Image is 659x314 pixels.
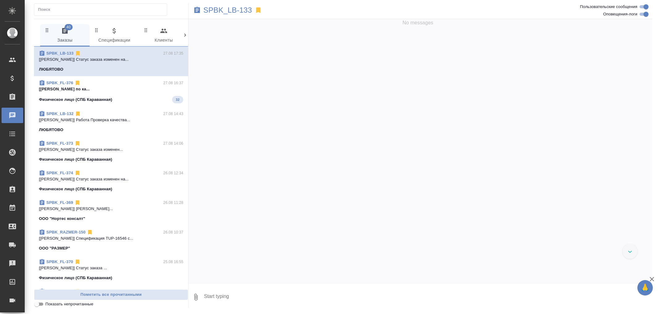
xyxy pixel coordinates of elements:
div: SPBK_FL-37327.08 14:06[[PERSON_NAME]] Статус заказа изменен...Физическое лицо (СПБ Караванная) [34,137,188,166]
svg: Отписаться [74,170,81,176]
svg: Отписаться [75,111,81,117]
svg: Отписаться [74,259,81,265]
span: 32 [172,97,183,103]
a: SPBK_LB-133 [203,7,252,13]
a: SPBK_FL-373 [46,141,73,146]
span: 🙏 [640,281,650,294]
span: Спецификации [93,27,135,44]
span: Оповещения-логи [603,11,637,17]
p: 26.08 11:28 [163,200,184,206]
p: ЛЮБЯТОВО [39,127,63,133]
svg: Отписаться [87,229,93,235]
p: 26.08 12:34 [163,170,184,176]
p: [[PERSON_NAME]] [PERSON_NAME]... [39,206,183,212]
span: Заказы [44,27,86,44]
svg: Отписаться [74,200,81,206]
p: [[PERSON_NAME] по ка... [39,86,183,92]
p: [[PERSON_NAME]] Статус заказа изменен... [39,147,183,153]
span: Показать непрочитанные [45,301,93,307]
span: No messages [403,19,433,27]
svg: Отписаться [75,50,81,56]
p: Физическое лицо (СПБ Караванная) [39,275,112,281]
svg: Зажми и перетащи, чтобы поменять порядок вкладок [44,27,50,33]
a: SPBK_FL-376 [46,81,73,85]
div: SPBK_RAZMER-15026.08 10:37[[PERSON_NAME]] Спецификация TUP-16546 с...ООО "РАЗМЕР" [34,225,188,255]
span: 40 [65,24,73,30]
p: [[PERSON_NAME]] Работа Проверка качества... [39,117,183,123]
svg: Зажми и перетащи, чтобы поменять порядок вкладок [94,27,99,33]
p: 27.08 17:35 [163,50,184,56]
div: SPBK_FL-37627.08 16:37[[PERSON_NAME] по ка...Физическое лицо (СПБ Караванная)32 [34,76,188,107]
p: ООО "Нортес консалт" [39,216,85,222]
svg: Зажми и перетащи, чтобы поменять порядок вкладок [143,27,149,33]
p: Физическое лицо (СПБ Караванная) [39,97,112,103]
p: Физическое лицо (СПБ Караванная) [39,186,112,192]
span: Пометить все прочитанными [37,291,185,298]
svg: Отписаться [75,288,81,295]
p: ЛЮБЯТОВО [39,66,63,72]
p: 25.08 16:04 [163,288,184,295]
div: SPBK_FL-36926.08 11:28[[PERSON_NAME]] [PERSON_NAME]...ООО "Нортес консалт" [34,196,188,225]
button: 🙏 [637,280,653,295]
a: SPBK_LB-131 [46,289,74,294]
p: [[PERSON_NAME]] Спецификация TUP-16546 с... [39,235,183,242]
p: 27.08 14:06 [163,140,184,147]
a: SPBK_FL-374 [46,171,73,175]
a: SPBK_RAZMER-150 [46,230,86,234]
div: SPBK_LB-13227.08 14:43[[PERSON_NAME]] Работа Проверка качества...ЛЮБЯТОВО [34,107,188,137]
a: SPBK_FL-369 [46,200,73,205]
button: Пометить все прочитанными [34,289,188,300]
p: Физическое лицо (СПБ Караванная) [39,156,112,163]
p: 27.08 14:43 [163,111,184,117]
p: 26.08 10:37 [163,229,184,235]
p: [[PERSON_NAME]] Статус заказа изменен на... [39,176,183,182]
p: 25.08 16:55 [163,259,184,265]
svg: Отписаться [74,80,81,86]
a: SPBK_FL-370 [46,259,73,264]
span: Клиенты [143,27,185,44]
span: Пользовательские сообщения [580,4,637,10]
div: SPBK_FL-37025.08 16:55[[PERSON_NAME]] Статус заказа ...Физическое лицо (СПБ Караванная) [34,255,188,285]
svg: Отписаться [74,140,81,147]
a: SPBK_LB-132 [46,111,74,116]
p: ООО "РАЗМЕР" [39,245,70,251]
div: SPBK_FL-37426.08 12:34[[PERSON_NAME]] Статус заказа изменен на...Физическое лицо (СПБ Караванная) [34,166,188,196]
div: SPBK_LB-13327.08 17:35[[PERSON_NAME]] Статус заказа изменен на...ЛЮБЯТОВО [34,47,188,76]
p: [[PERSON_NAME]] Статус заказа ... [39,265,183,271]
a: SPBK_LB-133 [46,51,74,56]
p: [[PERSON_NAME]] Статус заказа изменен на... [39,56,183,63]
input: Поиск [38,5,167,14]
p: 27.08 16:37 [163,80,184,86]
